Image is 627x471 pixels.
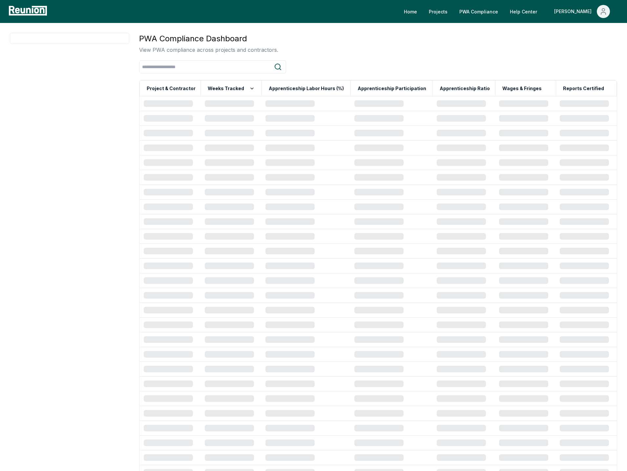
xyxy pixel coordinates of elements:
[505,5,542,18] a: Help Center
[399,5,620,18] nav: Main
[145,82,197,95] button: Project & Contractor
[356,82,428,95] button: Apprenticeship Participation
[267,82,345,95] button: Apprenticeship Labor Hours (%)
[562,82,605,95] button: Reports Certified
[206,82,256,95] button: Weeks Tracked
[399,5,422,18] a: Home
[438,82,491,95] button: Apprenticeship Ratio
[454,5,503,18] a: PWA Compliance
[139,33,278,45] h3: PWA Compliance Dashboard
[554,5,594,18] div: [PERSON_NAME]
[424,5,453,18] a: Projects
[549,5,615,18] button: [PERSON_NAME]
[501,82,543,95] button: Wages & Fringes
[139,46,278,54] p: View PWA compliance across projects and contractors.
